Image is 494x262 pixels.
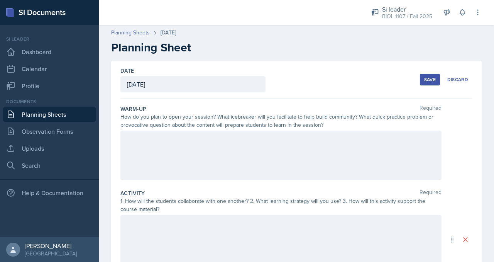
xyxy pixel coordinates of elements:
[25,242,77,250] div: [PERSON_NAME]
[3,36,96,43] div: Si leader
[3,44,96,60] a: Dashboard
[420,105,442,113] span: Required
[3,141,96,156] a: Uploads
[3,61,96,77] a: Calendar
[3,107,96,122] a: Planning Sheets
[3,78,96,94] a: Profile
[161,29,176,37] div: [DATE]
[420,74,440,85] button: Save
[120,197,442,213] div: 1. How will the students collaborate with one another? 2. What learning strategy will you use? 3....
[3,124,96,139] a: Observation Forms
[3,98,96,105] div: Documents
[25,250,77,257] div: [GEOGRAPHIC_DATA]
[447,77,468,83] div: Discard
[120,189,145,197] label: Activity
[111,29,150,37] a: Planning Sheets
[120,105,146,113] label: Warm-Up
[424,77,436,83] div: Save
[443,74,472,85] button: Discard
[120,67,134,75] label: Date
[382,12,432,20] div: BIOL 1107 / Fall 2025
[3,185,96,201] div: Help & Documentation
[111,41,482,54] h2: Planning Sheet
[120,113,442,129] div: How do you plan to open your session? What icebreaker will you facilitate to help build community...
[382,5,432,14] div: Si leader
[420,189,442,197] span: Required
[3,158,96,173] a: Search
